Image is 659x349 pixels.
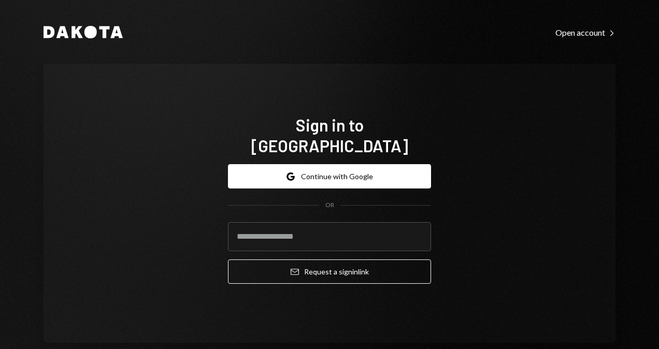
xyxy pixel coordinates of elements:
[555,27,615,38] div: Open account
[228,114,431,156] h1: Sign in to [GEOGRAPHIC_DATA]
[228,259,431,284] button: Request a signinlink
[325,201,334,210] div: OR
[228,164,431,188] button: Continue with Google
[555,26,615,38] a: Open account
